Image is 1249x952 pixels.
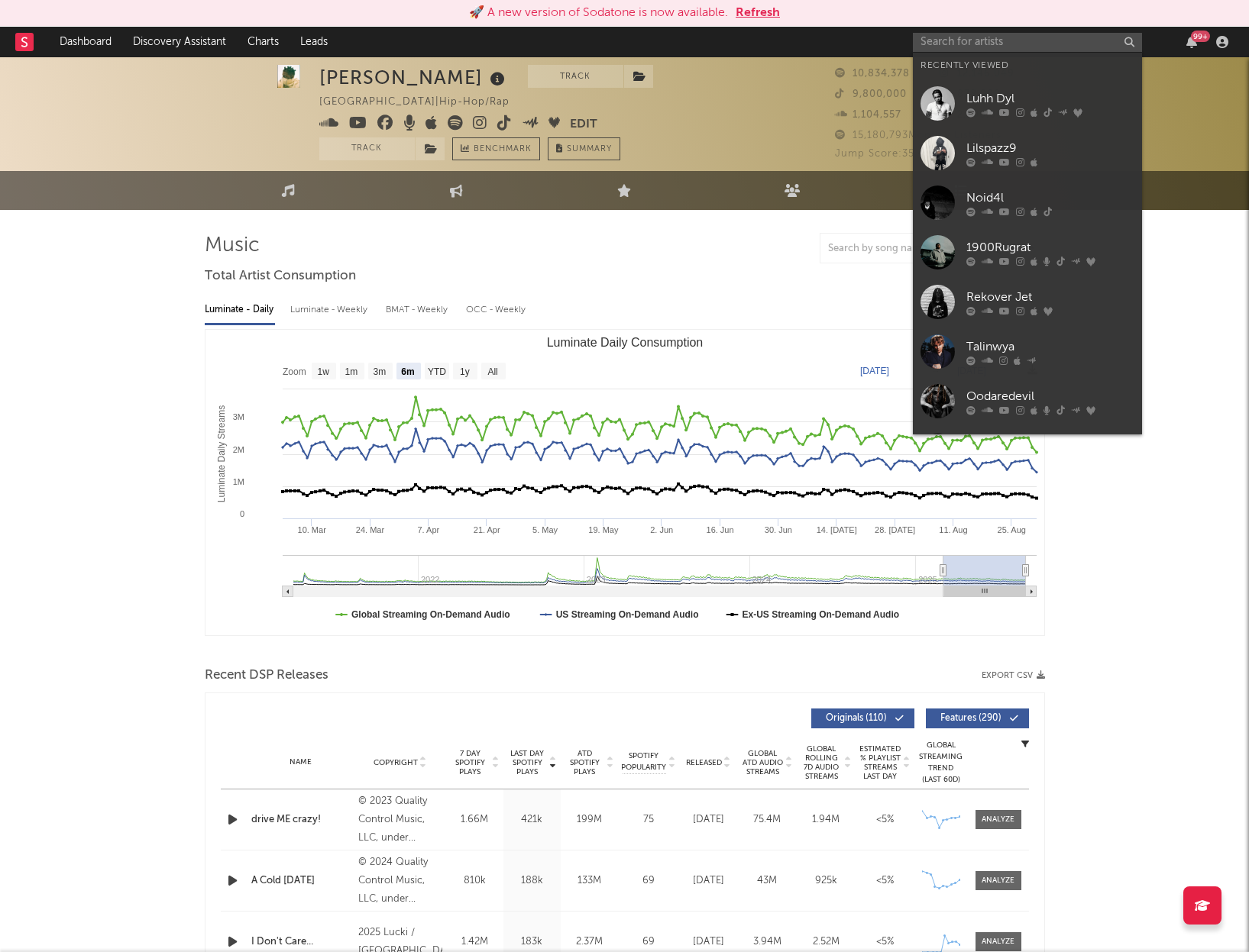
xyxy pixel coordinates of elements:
span: Originals ( 110 ) [821,714,891,723]
text: 30. Jun [764,525,791,534]
span: 15,180,793 Monthly Listeners [835,131,1001,140]
text: 1w [317,366,329,377]
div: 🚀 A new version of Sodatone is now available. [469,4,728,22]
a: A Cold [DATE] [251,873,351,889]
text: 1M [232,477,244,486]
text: 14. [DATE] [816,525,856,534]
a: 1900Rugrat [913,228,1142,277]
text: Zoom [283,366,306,377]
text: Global Streaming On-Demand Audio [351,609,510,620]
text: 1y [460,366,470,377]
text: 10. Mar [297,525,326,534]
div: Noid4l [966,189,1134,207]
text: 11. Aug [939,525,967,534]
text: 2M [232,445,244,454]
div: 1900Rugrat [966,238,1134,257]
div: Luminate - Weekly [290,297,370,323]
div: 810k [450,873,500,889]
div: <5% [859,812,911,828]
button: 99+ [1186,36,1197,48]
button: Originals(110) [811,708,914,728]
text: 6m [401,366,414,377]
span: 1,104,557 [835,110,901,120]
text: 25. Aug [997,525,1025,534]
div: [PERSON_NAME] [319,65,509,90]
text: 19. May [588,525,619,534]
div: Global Streaming Trend (Last 60D) [918,740,964,786]
span: Estimated % Playlist Streams Last Day [859,744,901,781]
div: © 2023 Quality Control Music, LLC, under exclusive license to UMG Recordings, Inc. [358,792,442,847]
div: 133M [565,873,614,889]
text: 0 [239,509,244,518]
span: Spotify Popularity [621,750,666,773]
div: [GEOGRAPHIC_DATA] | Hip-Hop/Rap [319,93,527,111]
div: 199M [565,812,614,828]
div: 75 [622,812,675,828]
span: Benchmark [474,140,532,159]
div: 183k [507,934,557,950]
span: Total Artist Consumption [205,267,356,286]
a: Dashboard [49,27,122,57]
a: Noid4l [913,178,1142,228]
div: 99 + [1191,31,1210,42]
text: 21. Apr [473,525,500,534]
a: Luhh Dyl [913,79,1142,128]
span: Released [686,758,722,767]
div: 75.4M [742,812,793,828]
input: Search for artists [913,33,1142,52]
div: Oodaredevil [966,387,1134,405]
a: Bani [913,426,1142,476]
text: 1m [345,366,358,377]
div: <5% [859,873,911,889]
div: Talinwya [966,337,1134,356]
div: 69 [622,934,675,950]
div: 2.52M [801,934,852,950]
div: BMAT - Weekly [386,297,451,323]
span: Last Day Spotify Plays [507,749,548,776]
div: 2.37M [565,934,614,950]
button: Track [528,65,623,88]
text: Luminate Daily Streams [215,405,226,502]
span: 10,834,378 [835,69,910,79]
div: 1.94M [801,812,852,828]
div: © 2024 Quality Control Music, LLC, under exclusive license to UMG Recordings, Inc. [358,854,442,908]
a: Oodaredevil [913,376,1142,426]
div: Name [251,757,351,768]
span: ATD Spotify Plays [565,749,605,776]
text: 3M [232,412,244,421]
text: 5. May [532,525,558,534]
span: 9,800,000 [835,89,907,99]
span: Global Rolling 7D Audio Streams [801,744,843,781]
div: 43M [742,873,793,889]
text: All [487,366,497,377]
svg: Luminate Daily Consumption [205,330,1044,635]
input: Search by song name or URL [820,243,982,255]
a: drive ME crazy! [251,812,351,828]
div: [DATE] [683,812,734,828]
text: 16. Jun [706,525,733,534]
div: Luhh Dyl [966,89,1134,108]
div: 925k [801,873,852,889]
a: Leads [290,27,338,57]
a: Talinwya [913,327,1142,376]
button: Track [319,137,415,160]
a: Rekover Jet [913,277,1142,327]
span: Jump Score: 35.4 [835,149,924,159]
div: [DATE] [683,934,734,950]
div: 188k [507,873,557,889]
div: I Don't Care... [251,934,351,950]
div: 1.66M [450,812,500,828]
a: Benchmark [452,137,540,160]
div: 69 [622,873,675,889]
text: US Streaming On-Demand Audio [555,609,698,620]
span: Copyright [374,758,418,767]
a: Lilspazz9 [913,128,1142,178]
div: Recently Viewed [921,56,1134,75]
a: Discovery Assistant [122,27,237,57]
text: [DATE] [860,366,889,376]
text: YTD [427,366,445,377]
text: 3m [373,366,386,377]
div: OCC - Weekly [466,297,527,323]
